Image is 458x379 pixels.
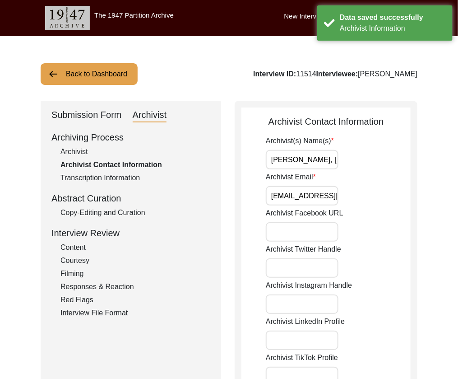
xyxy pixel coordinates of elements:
div: Archivist Contact Information [241,115,411,128]
div: Archivist Contact Information [60,159,210,170]
div: Interview File Format [60,308,210,318]
div: Courtesy [60,255,210,266]
b: Interview ID: [253,70,296,78]
label: Archivist LinkedIn Profile [266,316,345,327]
div: 11514 [PERSON_NAME] [253,69,417,80]
label: Archivist Facebook URL [266,208,343,219]
img: arrow-left.png [48,69,59,80]
div: Interview Review [51,226,210,240]
b: Interviewee: [316,70,358,78]
div: Abstract Curation [51,192,210,205]
div: Responses & Reaction [60,281,210,292]
div: Filming [60,268,210,279]
div: Submission Form [51,108,122,122]
label: Archivist TikTok Profile [266,352,338,363]
div: Transcription Information [60,173,210,183]
label: Archivist Instagram Handle [266,280,352,291]
div: Archivist [60,146,210,157]
div: Archivist Information [340,23,446,34]
div: Data saved successfully [340,12,446,23]
label: Archivist(s) Name(s) [266,136,334,146]
div: Archivist [133,108,167,122]
label: The 1947 Partition Archive [94,11,174,19]
img: header-logo.png [45,6,90,30]
label: Archivist Twitter Handle [266,244,341,255]
button: Back to Dashboard [41,63,138,85]
div: Content [60,242,210,253]
div: Copy-Editing and Curation [60,207,210,218]
div: Red Flags [60,295,210,305]
div: Archiving Process [51,131,210,144]
label: Archivist Email [266,172,316,182]
label: New Interview [284,11,327,22]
